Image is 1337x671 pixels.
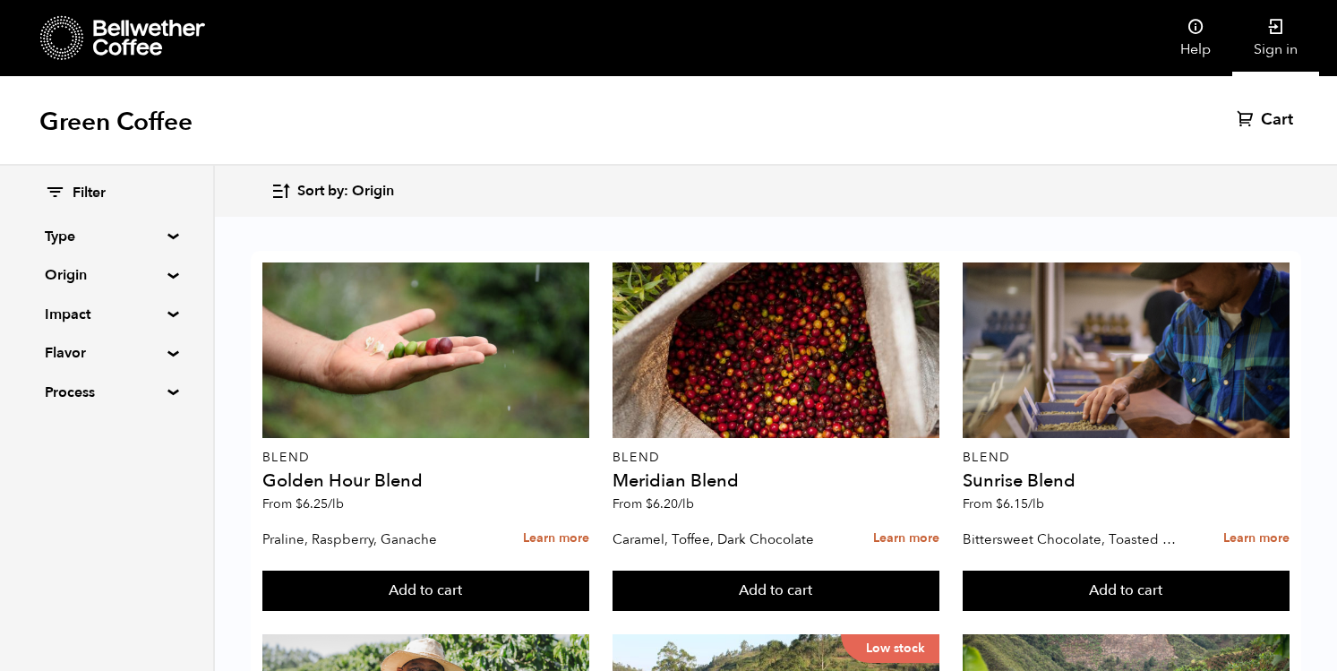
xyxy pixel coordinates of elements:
[1223,520,1290,558] a: Learn more
[613,526,836,553] p: Caramel, Toffee, Dark Chocolate
[996,495,1003,512] span: $
[678,495,694,512] span: /lb
[262,571,590,612] button: Add to cart
[963,472,1290,490] h4: Sunrise Blend
[39,106,193,138] h1: Green Coffee
[262,495,344,512] span: From
[45,304,168,325] summary: Impact
[873,520,939,558] a: Learn more
[262,452,590,464] p: Blend
[45,264,168,286] summary: Origin
[45,382,168,403] summary: Process
[613,495,694,512] span: From
[270,170,394,212] button: Sort by: Origin
[963,495,1044,512] span: From
[297,182,394,202] span: Sort by: Origin
[646,495,694,512] bdi: 6.20
[296,495,303,512] span: $
[963,526,1186,553] p: Bittersweet Chocolate, Toasted Marshmallow, Candied Orange, Praline
[646,495,653,512] span: $
[262,526,485,553] p: Praline, Raspberry, Ganache
[963,571,1290,612] button: Add to cart
[523,520,589,558] a: Learn more
[296,495,344,512] bdi: 6.25
[45,342,168,364] summary: Flavor
[1237,109,1298,131] a: Cart
[963,452,1290,464] p: Blend
[613,452,940,464] p: Blend
[613,571,940,612] button: Add to cart
[73,184,106,203] span: Filter
[841,634,939,663] p: Low stock
[1261,109,1293,131] span: Cart
[45,226,168,247] summary: Type
[613,472,940,490] h4: Meridian Blend
[328,495,344,512] span: /lb
[996,495,1044,512] bdi: 6.15
[1028,495,1044,512] span: /lb
[262,472,590,490] h4: Golden Hour Blend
